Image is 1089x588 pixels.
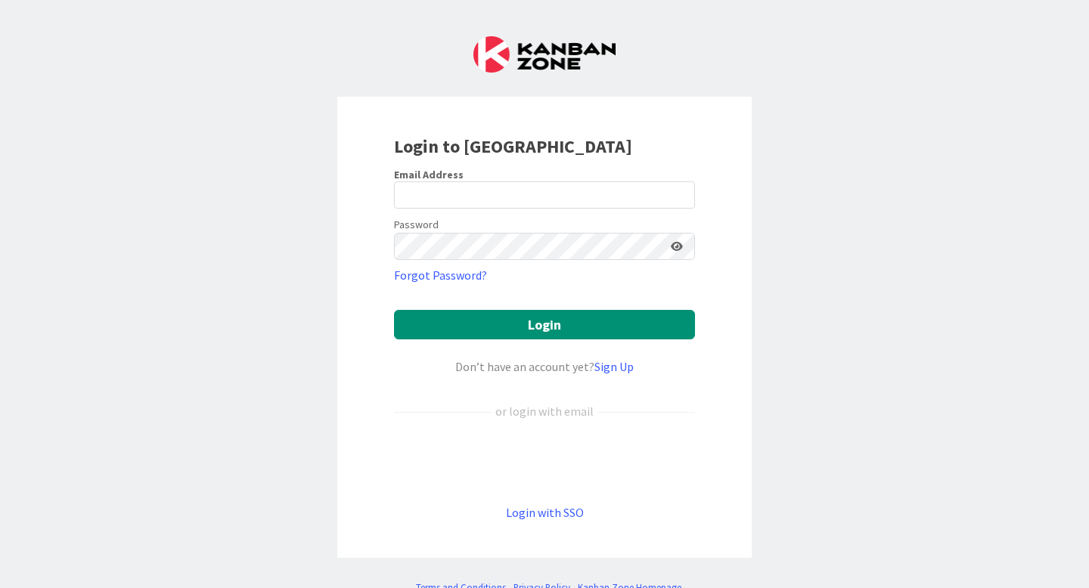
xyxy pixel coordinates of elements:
[386,445,703,478] iframe: Sign in with Google Button
[394,357,695,376] div: Don’t have an account yet?
[394,168,464,181] label: Email Address
[394,217,439,233] label: Password
[473,36,616,73] img: Kanban Zone
[594,359,634,374] a: Sign Up
[394,310,695,339] button: Login
[506,505,584,520] a: Login with SSO
[394,135,632,158] b: Login to [GEOGRAPHIC_DATA]
[394,266,487,284] a: Forgot Password?
[492,402,597,420] div: or login with email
